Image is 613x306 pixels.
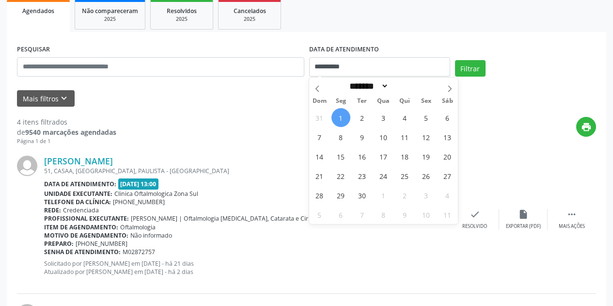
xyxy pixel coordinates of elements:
span: Outubro 6, 2025 [331,205,350,224]
span: Outubro 8, 2025 [374,205,393,224]
span: Outubro 5, 2025 [310,205,329,224]
span: Ter [351,98,373,104]
span: Dom [309,98,330,104]
div: 2025 [82,16,138,23]
div: 51, CASAA, [GEOGRAPHIC_DATA], PAULISTA - [GEOGRAPHIC_DATA] [44,167,451,175]
span: Setembro 29, 2025 [331,186,350,205]
select: Month [346,81,389,91]
div: Resolvido [462,223,487,230]
span: [DATE] 13:00 [118,178,159,190]
span: Setembro 9, 2025 [353,128,372,146]
i:  [566,209,577,220]
label: PESQUISAR [17,42,50,57]
span: Setembro 3, 2025 [374,108,393,127]
div: Mais ações [559,223,585,230]
span: Qua [373,98,394,104]
span: Oftalmologia [120,223,156,231]
span: Credenciada [63,206,99,214]
span: Setembro 2, 2025 [353,108,372,127]
span: Setembro 4, 2025 [395,108,414,127]
span: Setembro 27, 2025 [438,166,457,185]
span: Sáb [437,98,458,104]
div: 2025 [225,16,274,23]
span: Setembro 8, 2025 [331,128,350,146]
i: print [581,122,592,132]
span: Setembro 25, 2025 [395,166,414,185]
span: Setembro 21, 2025 [310,166,329,185]
span: Setembro 20, 2025 [438,147,457,166]
div: 4 itens filtrados [17,117,116,127]
img: img [17,156,37,176]
span: Outubro 10, 2025 [417,205,436,224]
span: Setembro 26, 2025 [417,166,436,185]
span: Sex [415,98,437,104]
span: Agendados [22,7,54,15]
span: Setembro 7, 2025 [310,128,329,146]
span: Setembro 15, 2025 [331,147,350,166]
span: Qui [394,98,415,104]
a: [PERSON_NAME] [44,156,113,166]
b: Data de atendimento: [44,180,116,188]
b: Profissional executante: [44,214,129,223]
span: Setembro 17, 2025 [374,147,393,166]
span: [PERSON_NAME] | Oftalmologia [MEDICAL_DATA], Catarata e Cir. Refrativa [131,214,336,223]
b: Telefone da clínica: [44,198,111,206]
span: Setembro 22, 2025 [331,166,350,185]
span: Setembro 14, 2025 [310,147,329,166]
b: Motivo de agendamento: [44,231,128,240]
span: Setembro 12, 2025 [417,128,436,146]
span: Setembro 18, 2025 [395,147,414,166]
span: Agosto 31, 2025 [310,108,329,127]
button: Mais filtroskeyboard_arrow_down [17,90,75,107]
span: Outubro 4, 2025 [438,186,457,205]
span: Seg [330,98,351,104]
strong: 9540 marcações agendadas [25,128,116,137]
div: Página 1 de 1 [17,137,116,145]
span: Outubro 11, 2025 [438,205,457,224]
span: Setembro 13, 2025 [438,128,457,146]
b: Unidade executante: [44,190,112,198]
span: Outubro 3, 2025 [417,186,436,205]
span: Não compareceram [82,7,138,15]
b: Senha de atendimento: [44,248,121,256]
span: [PHONE_NUMBER] [113,198,165,206]
span: Setembro 23, 2025 [353,166,372,185]
span: Setembro 19, 2025 [417,147,436,166]
span: Outubro 2, 2025 [395,186,414,205]
span: Setembro 5, 2025 [417,108,436,127]
span: Setembro 24, 2025 [374,166,393,185]
span: Setembro 10, 2025 [374,128,393,146]
span: Setembro 11, 2025 [395,128,414,146]
b: Item de agendamento: [44,223,118,231]
span: Outubro 7, 2025 [353,205,372,224]
span: Não informado [130,231,172,240]
span: Clinica Oftalmologica Zona Sul [114,190,198,198]
span: Resolvidos [167,7,197,15]
span: Setembro 16, 2025 [353,147,372,166]
button: print [576,117,596,137]
span: M02872757 [123,248,155,256]
b: Rede: [44,206,61,214]
i: insert_drive_file [518,209,529,220]
span: Outubro 9, 2025 [395,205,414,224]
input: Year [389,81,421,91]
b: Preparo: [44,240,74,248]
label: DATA DE ATENDIMENTO [309,42,379,57]
span: Setembro 6, 2025 [438,108,457,127]
div: 2025 [157,16,206,23]
span: [PHONE_NUMBER] [76,240,127,248]
div: de [17,127,116,137]
button: Filtrar [455,60,486,77]
div: Exportar (PDF) [506,223,541,230]
span: Cancelados [234,7,266,15]
span: Outubro 1, 2025 [374,186,393,205]
span: Setembro 30, 2025 [353,186,372,205]
i: keyboard_arrow_down [59,93,69,104]
i: check [470,209,480,220]
span: Setembro 1, 2025 [331,108,350,127]
span: Setembro 28, 2025 [310,186,329,205]
p: Solicitado por [PERSON_NAME] em [DATE] - há 21 dias Atualizado por [PERSON_NAME] em [DATE] - há 2... [44,259,451,276]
